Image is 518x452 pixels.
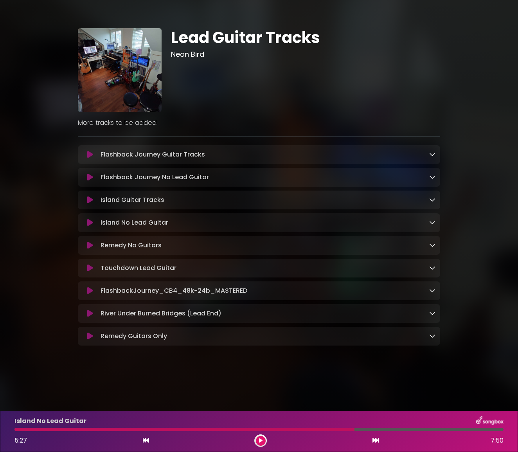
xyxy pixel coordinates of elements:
[101,286,247,295] p: FlashbackJourney_CB4_48k-24b_MASTERED
[101,331,167,341] p: Remedy Guitars Only
[101,263,176,273] p: Touchdown Lead Guitar
[78,118,440,128] p: More tracks to be added.
[101,150,205,159] p: Flashback Journey Guitar Tracks
[101,218,168,227] p: Island No Lead Guitar
[101,309,221,318] p: River Under Burned Bridges (Lead End)
[78,28,162,112] img: rmArDJfHT6qm0tY6uTOw
[101,173,209,182] p: Flashback Journey No Lead Guitar
[101,195,164,205] p: Island Guitar Tracks
[101,241,162,250] p: Remedy No Guitars
[171,28,441,47] h1: Lead Guitar Tracks
[171,50,441,59] h3: Neon Bird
